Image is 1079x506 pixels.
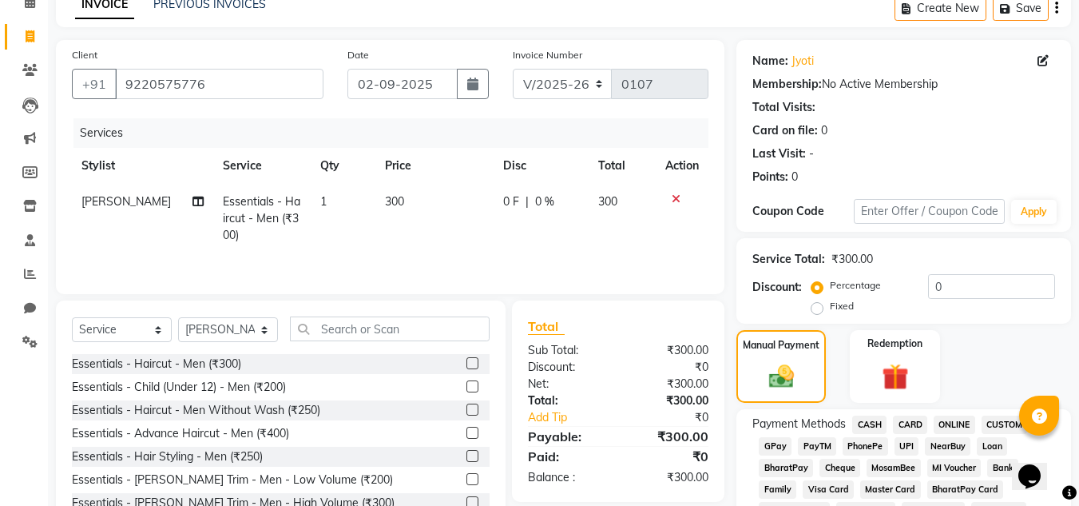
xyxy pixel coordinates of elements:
span: GPay [759,437,791,456]
th: Price [375,148,494,184]
div: Coupon Code [752,203,853,220]
div: Paid: [516,447,618,466]
label: Date [347,48,369,62]
span: Family [759,480,796,499]
span: BharatPay [759,459,813,477]
span: 0 F [503,193,519,210]
th: Service [213,148,311,184]
img: _gift.svg [874,361,917,393]
div: Services [73,118,720,148]
div: ₹300.00 [831,251,873,268]
span: NearBuy [925,437,970,456]
img: _cash.svg [761,362,802,391]
div: Essentials - Hair Styling - Men (₹250) [72,448,263,465]
span: CUSTOM [982,416,1028,434]
span: BharatPay Card [927,480,1004,499]
span: 300 [598,194,617,209]
span: Master Card [860,480,921,499]
span: Bank [987,459,1018,477]
input: Search or Scan [290,317,490,341]
div: 0 [821,122,827,139]
span: [PERSON_NAME] [81,194,171,209]
span: PhonePe [843,437,888,456]
div: Sub Total: [516,342,618,359]
th: Qty [311,148,375,184]
div: Last Visit: [752,145,806,162]
span: MI Voucher [927,459,982,477]
span: Payment Methods [752,416,846,432]
div: - [809,145,814,162]
span: MosamBee [867,459,921,477]
label: Redemption [867,337,922,351]
div: Payable: [516,427,618,446]
a: Add Tip [516,409,635,426]
button: +91 [72,69,117,99]
div: Name: [752,53,788,70]
span: Visa Card [803,480,854,499]
th: Total [589,148,657,184]
a: Jyoti [791,53,814,70]
label: Client [72,48,97,62]
input: Search by Name/Mobile/Email/Code [115,69,323,99]
div: ₹0 [618,359,720,376]
div: Total: [516,392,618,409]
span: UPI [895,437,919,456]
div: Essentials - Haircut - Men Without Wash (₹250) [72,402,320,419]
span: PayTM [798,437,836,456]
div: Discount: [752,279,802,296]
div: Essentials - Advance Haircut - Men (₹400) [72,425,289,442]
span: CARD [893,416,927,434]
label: Manual Payment [743,338,819,353]
div: Card on file: [752,122,818,139]
th: Disc [494,148,589,184]
div: 0 [791,169,798,185]
span: 0 % [535,193,554,210]
div: Points: [752,169,788,185]
span: Loan [977,437,1007,456]
span: CASH [852,416,887,434]
div: No Active Membership [752,76,1055,93]
div: ₹300.00 [618,376,720,392]
label: Percentage [830,278,881,293]
div: Membership: [752,76,822,93]
label: Invoice Number [513,48,582,62]
span: Essentials - Haircut - Men (₹300) [223,194,300,242]
div: Service Total: [752,251,825,268]
div: ₹300.00 [618,469,720,486]
div: Essentials - Child (Under 12) - Men (₹200) [72,379,286,396]
span: | [526,193,529,210]
div: ₹0 [618,447,720,466]
span: Cheque [819,459,860,477]
span: Total [528,318,565,335]
th: Action [656,148,708,184]
button: Apply [1011,200,1057,224]
div: ₹300.00 [618,427,720,446]
div: Discount: [516,359,618,376]
div: Essentials - Haircut - Men (₹300) [72,356,241,373]
input: Enter Offer / Coupon Code [854,199,1005,224]
div: Total Visits: [752,99,815,116]
span: 1 [320,194,327,209]
th: Stylist [72,148,213,184]
label: Fixed [830,299,854,313]
div: ₹300.00 [618,342,720,359]
div: Net: [516,376,618,392]
span: 300 [385,194,404,209]
div: Balance : [516,469,618,486]
div: Essentials - [PERSON_NAME] Trim - Men - Low Volume (₹200) [72,472,393,488]
iframe: chat widget [1012,442,1063,490]
div: ₹0 [636,409,721,426]
span: ONLINE [934,416,975,434]
div: ₹300.00 [618,392,720,409]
